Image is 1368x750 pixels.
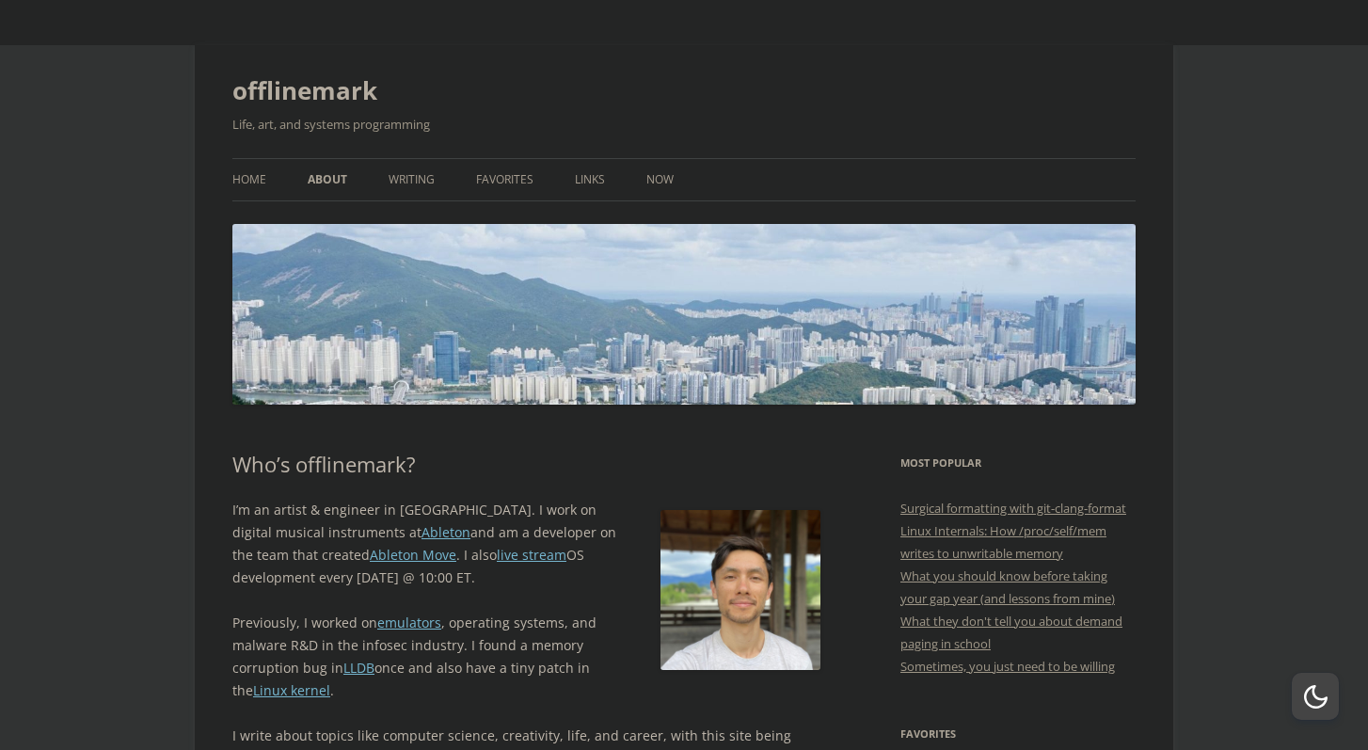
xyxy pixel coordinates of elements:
p: I’m an artist & engineer in [GEOGRAPHIC_DATA]. I work on digital musical instruments at and am a ... [232,499,820,589]
h3: Favorites [900,723,1136,745]
a: Links [575,159,605,200]
h2: Life, art, and systems programming [232,113,1136,136]
p: Previously, I worked on , operating systems, and malware R&D in the infosec industry. I found a m... [232,612,820,702]
a: live stream [497,546,566,564]
img: offlinemark [232,224,1136,404]
a: Favorites [476,159,533,200]
a: What they don't tell you about demand paging in school [900,613,1122,652]
a: About [308,159,347,200]
a: emulators [377,614,441,631]
a: Surgical formatting with git-clang-format [900,500,1126,517]
a: Linux kernel [253,681,330,699]
a: Ableton Move [370,546,456,564]
a: Sometimes, you just need to be willing [900,658,1115,675]
a: Linux Internals: How /proc/self/mem writes to unwritable memory [900,522,1106,562]
a: LLDB [343,659,374,677]
a: What you should know before taking your gap year (and lessons from mine) [900,567,1115,607]
a: Writing [389,159,435,200]
h3: Most Popular [900,452,1136,474]
a: Now [646,159,674,200]
a: Ableton [422,523,470,541]
h1: Who’s offlinemark? [232,452,820,476]
a: Home [232,159,266,200]
a: offlinemark [232,68,377,113]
